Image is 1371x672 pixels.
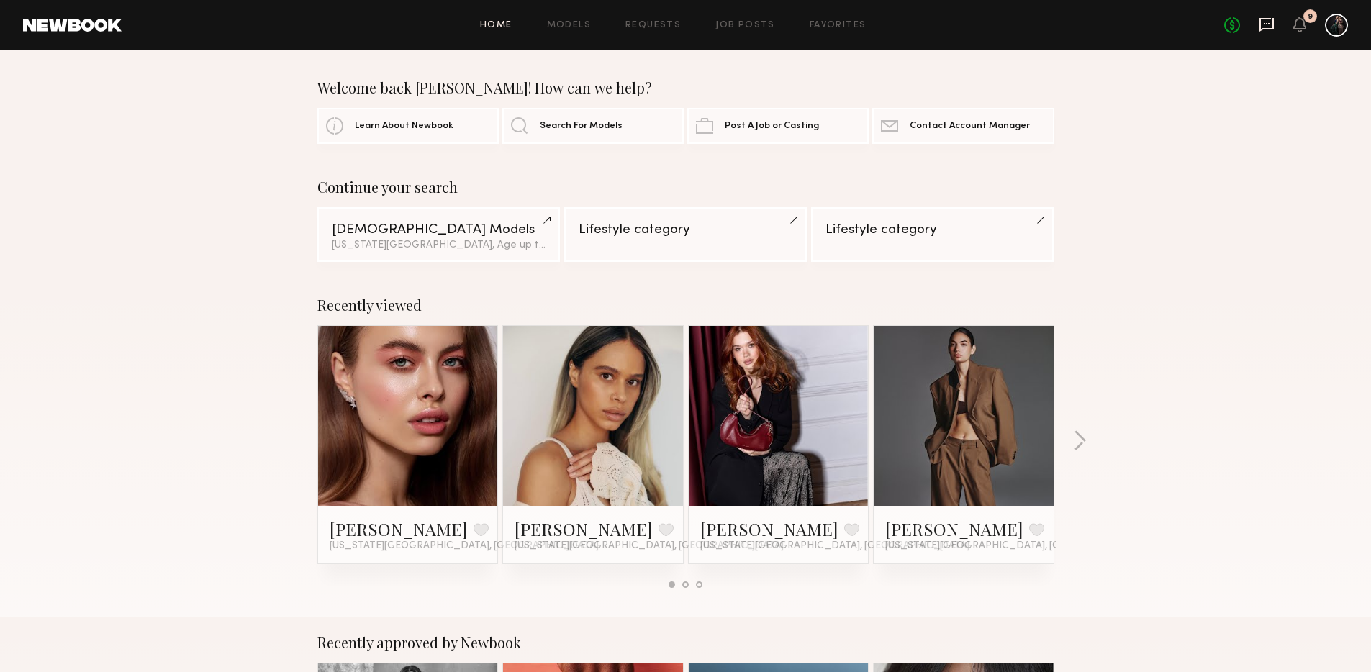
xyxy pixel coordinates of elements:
a: Requests [625,21,681,30]
a: [DEMOGRAPHIC_DATA] Models[US_STATE][GEOGRAPHIC_DATA], Age up to [DEMOGRAPHIC_DATA]. [317,207,560,262]
span: [US_STATE][GEOGRAPHIC_DATA], [GEOGRAPHIC_DATA] [330,540,599,552]
span: Learn About Newbook [355,122,453,131]
span: Search For Models [540,122,623,131]
a: Home [480,21,512,30]
span: [US_STATE][GEOGRAPHIC_DATA], [GEOGRAPHIC_DATA] [700,540,969,552]
div: Recently approved by Newbook [317,634,1054,651]
a: Lifestyle category [811,207,1054,262]
a: Post A Job or Casting [687,108,869,144]
a: Lifestyle category [564,207,807,262]
div: [DEMOGRAPHIC_DATA] Models [332,223,546,237]
a: [PERSON_NAME] [330,517,468,540]
span: Contact Account Manager [910,122,1030,131]
a: [PERSON_NAME] [885,517,1023,540]
div: [US_STATE][GEOGRAPHIC_DATA], Age up to [DEMOGRAPHIC_DATA]. [332,240,546,250]
span: [US_STATE][GEOGRAPHIC_DATA], [GEOGRAPHIC_DATA] [515,540,784,552]
div: Recently viewed [317,296,1054,314]
a: [PERSON_NAME] [515,517,653,540]
a: Job Posts [715,21,775,30]
div: 9 [1308,13,1313,21]
div: Lifestyle category [825,223,1039,237]
div: Continue your search [317,178,1054,196]
a: Favorites [810,21,867,30]
a: Models [547,21,591,30]
span: Post A Job or Casting [725,122,819,131]
div: Welcome back [PERSON_NAME]! How can we help? [317,79,1054,96]
div: Lifestyle category [579,223,792,237]
span: [US_STATE][GEOGRAPHIC_DATA], [GEOGRAPHIC_DATA] [885,540,1154,552]
a: Search For Models [502,108,684,144]
a: Learn About Newbook [317,108,499,144]
a: [PERSON_NAME] [700,517,838,540]
a: Contact Account Manager [872,108,1054,144]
